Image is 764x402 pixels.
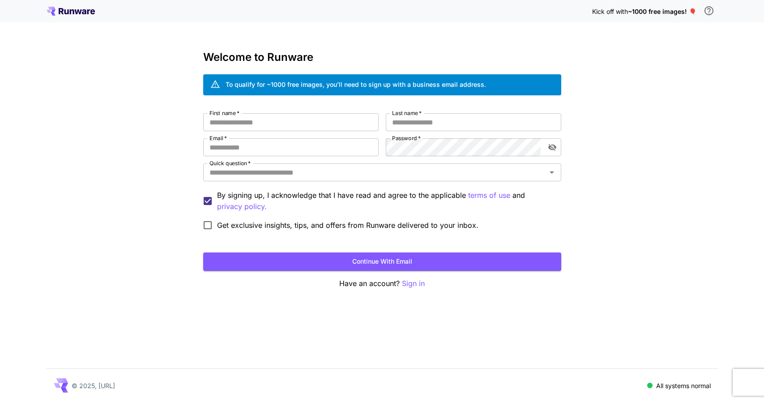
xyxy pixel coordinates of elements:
[203,51,561,64] h3: Welcome to Runware
[226,80,486,89] div: To qualify for ~1000 free images, you’ll need to sign up with a business email address.
[203,278,561,289] p: Have an account?
[217,190,554,212] p: By signing up, I acknowledge that I have read and agree to the applicable and
[592,8,628,15] span: Kick off with
[546,166,558,179] button: Open
[217,220,478,231] span: Get exclusive insights, tips, and offers from Runware delivered to your inbox.
[72,381,115,390] p: © 2025, [URL]
[217,201,267,212] button: By signing up, I acknowledge that I have read and agree to the applicable terms of use and
[468,190,510,201] button: By signing up, I acknowledge that I have read and agree to the applicable and privacy policy.
[628,8,696,15] span: ~1000 free images! 🎈
[203,252,561,271] button: Continue with email
[402,278,425,289] button: Sign in
[468,190,510,201] p: terms of use
[209,134,227,142] label: Email
[656,381,711,390] p: All systems normal
[392,109,422,117] label: Last name
[209,159,251,167] label: Quick question
[544,139,560,155] button: toggle password visibility
[209,109,239,117] label: First name
[392,134,421,142] label: Password
[217,201,267,212] p: privacy policy.
[700,2,718,20] button: In order to qualify for free credit, you need to sign up with a business email address and click ...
